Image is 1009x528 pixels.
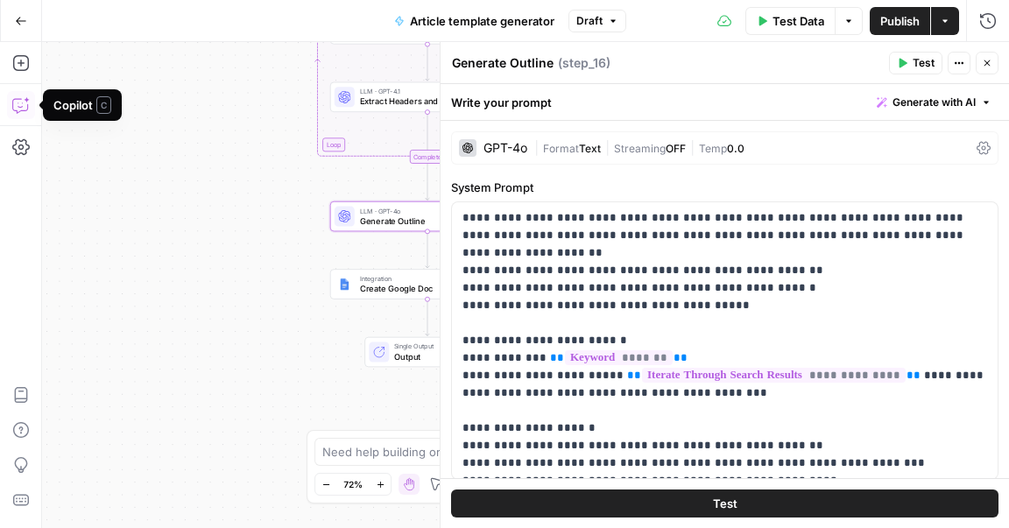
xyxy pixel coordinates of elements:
span: ( step_16 ) [558,54,610,72]
span: C [96,96,111,114]
g: Edge from step_16 to step_17 [426,231,429,268]
span: Test [913,55,935,71]
button: Publish [870,7,930,35]
span: Text [579,142,601,155]
g: Edge from step_26 to step_27 [426,44,429,81]
span: Streaming [614,142,666,155]
span: | [686,138,699,156]
span: Test Data [773,12,824,30]
button: Test [451,489,998,517]
div: Copilot [53,96,111,114]
span: Article template generator [410,12,554,30]
div: GPT-4o [483,142,527,154]
div: IntegrationCreate Google DocStep 17 [330,269,525,299]
img: Instagram%20post%20-%201%201.png [338,278,350,290]
button: Generate with AI [870,91,998,114]
span: Generate Outline [360,215,488,227]
span: OFF [666,142,686,155]
button: Article template generator [384,7,565,35]
span: Generate with AI [893,95,976,110]
span: LLM · GPT-4.1 [360,87,487,96]
span: Draft [576,13,603,29]
span: | [601,138,614,156]
div: Write your prompt [441,84,1009,120]
textarea: Generate Outline [452,54,554,72]
button: Draft [568,10,626,32]
g: Edge from step_25-iteration-end to step_16 [426,164,429,201]
span: | [534,138,543,156]
div: Complete [410,150,446,164]
span: Format [543,142,579,155]
span: Test [713,495,737,512]
button: Test [889,52,942,74]
div: Complete [330,150,525,164]
div: LLM · GPT-4.1Extract Headers and Key PointsStep 27 [330,82,525,112]
span: Create Google Doc [360,282,478,294]
div: LLM · GPT-4oGenerate OutlineStep 16 [330,201,525,231]
span: 0.0 [727,142,744,155]
button: Test Data [745,7,835,35]
span: Extract Headers and Key Points [360,95,487,108]
span: Single Output [394,341,463,351]
span: Integration [360,273,478,283]
span: 72% [343,477,363,491]
span: Temp [699,142,727,155]
span: LLM · GPT-4o [360,206,488,215]
span: Output [394,350,463,363]
label: System Prompt [451,179,998,196]
div: Single OutputOutputEnd [330,337,525,367]
g: Edge from step_17 to end [426,299,429,335]
span: Publish [880,12,920,30]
